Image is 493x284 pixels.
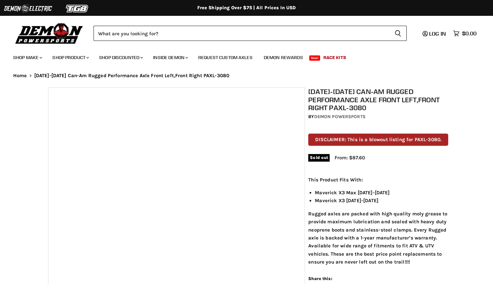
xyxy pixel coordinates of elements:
[308,154,330,161] span: Sold out
[308,134,448,146] p: DISCLAIMER: This is a blowout listing for PAXL-3080.
[34,73,230,79] span: [DATE]-[DATE] Can-Am Rugged Performance Axle Front Left,Front Right PAXL-3080
[193,51,258,64] a: Request Custom Axles
[53,2,102,15] img: TGB Logo 2
[389,26,407,41] button: Search
[315,189,448,197] li: Maverick X3 Max [DATE]-[DATE]
[94,26,389,41] input: Search
[13,21,85,45] img: Demon Powersports
[450,29,480,38] a: $0.00
[13,73,27,79] a: Home
[318,51,351,64] a: Race Kits
[3,2,53,15] img: Demon Electric Logo 2
[308,176,448,266] div: Rugged axles are packed with high quality moly grease to provide maximum lubrication and sealed w...
[308,276,332,281] span: Share this:
[8,51,46,64] a: Shop Make
[47,51,93,64] a: Shop Product
[420,31,450,37] a: Log in
[8,48,475,64] ul: Main menu
[148,51,192,64] a: Inside Demon
[259,51,308,64] a: Demon Rewards
[462,30,477,37] span: $0.00
[308,176,448,184] p: This Product Fits With:
[335,155,365,161] span: From: $87.60
[315,197,448,205] li: Maverick X3 [DATE]-[DATE]
[308,87,448,112] h1: [DATE]-[DATE] Can-Am Rugged Performance Axle Front Left,Front Right PAXL-3080
[314,114,366,119] a: Demon Powersports
[429,30,446,37] span: Log in
[309,55,320,61] span: New!
[94,51,147,64] a: Shop Discounted
[94,26,407,41] form: Product
[308,113,448,120] div: by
